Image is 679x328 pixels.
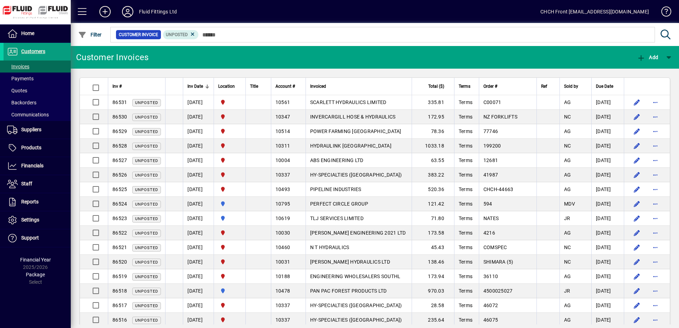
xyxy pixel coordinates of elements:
[4,85,71,97] a: Quotes
[412,255,454,269] td: 138.46
[635,51,660,64] button: Add
[166,32,188,37] span: Unposted
[483,215,499,221] span: NATES
[135,173,158,178] span: Unposted
[541,82,555,90] div: Ref
[275,157,290,163] span: 10004
[7,64,29,69] span: Invoices
[412,182,454,197] td: 520.36
[591,110,624,124] td: [DATE]
[183,182,214,197] td: [DATE]
[183,168,214,182] td: [DATE]
[183,269,214,284] td: [DATE]
[412,153,454,168] td: 63.55
[310,143,391,149] span: HYDRAULINK [GEOGRAPHIC_DATA]
[591,240,624,255] td: [DATE]
[7,88,27,93] span: Quotes
[591,211,624,226] td: [DATE]
[275,303,290,308] span: 10337
[187,82,209,90] div: Inv Date
[275,114,290,120] span: 10347
[4,157,71,175] a: Financials
[218,214,241,222] span: AUCKLAND
[541,82,547,90] span: Ref
[459,215,472,221] span: Terms
[631,300,643,311] button: Edit
[650,285,661,297] button: More options
[135,217,158,221] span: Unposted
[310,303,402,308] span: HY-SPECIALTIES ([GEOGRAPHIC_DATA])
[310,82,326,90] span: Invoiced
[591,284,624,298] td: [DATE]
[275,244,290,250] span: 10460
[76,52,149,63] div: Customer Invoices
[483,82,497,90] span: Order #
[135,202,158,207] span: Unposted
[183,139,214,153] td: [DATE]
[139,6,177,17] div: Fluid Fittings Ltd
[218,127,241,135] span: FLUID FITTINGS CHRISTCHURCH
[21,181,32,186] span: Staff
[183,240,214,255] td: [DATE]
[4,25,71,42] a: Home
[183,298,214,313] td: [DATE]
[94,5,116,18] button: Add
[275,128,290,134] span: 10514
[275,99,290,105] span: 10561
[310,128,401,134] span: POWER FARMING [GEOGRAPHIC_DATA]
[275,230,290,236] span: 10030
[218,98,241,106] span: FLUID FITTINGS CHRISTCHURCH
[483,143,501,149] span: 199200
[483,82,532,90] div: Order #
[631,271,643,282] button: Edit
[112,82,161,90] div: Inv #
[119,31,158,38] span: Customer Invoice
[564,143,571,149] span: NC
[650,140,661,151] button: More options
[275,82,295,90] span: Account #
[112,143,127,149] span: 86528
[650,97,661,108] button: More options
[564,215,570,221] span: JR
[310,317,402,323] span: HY-SPECIALTIES ([GEOGRAPHIC_DATA])
[483,259,513,265] span: SHIMARA (5)
[631,155,643,166] button: Edit
[135,289,158,294] span: Unposted
[275,215,290,221] span: 10619
[650,242,661,253] button: More options
[637,54,658,60] span: Add
[564,274,571,279] span: AG
[591,197,624,211] td: [DATE]
[4,229,71,247] a: Support
[112,157,127,163] span: 86527
[310,201,368,207] span: PERFECT CIRCLE GROUP
[112,230,127,236] span: 86522
[20,257,51,263] span: Financial Year
[483,99,501,105] span: C00071
[112,114,127,120] span: 86530
[416,82,451,90] div: Total ($)
[412,313,454,327] td: 235.64
[112,244,127,250] span: 86521
[21,30,34,36] span: Home
[483,244,507,250] span: COMSPEC
[183,211,214,226] td: [DATE]
[459,201,472,207] span: Terms
[564,172,571,178] span: AG
[21,217,39,223] span: Settings
[564,259,571,265] span: NC
[310,215,364,221] span: TLJ SERVICES LIMITED
[412,110,454,124] td: 172.95
[564,201,575,207] span: MDV
[21,48,45,54] span: Customers
[650,227,661,238] button: More options
[631,198,643,209] button: Edit
[135,159,158,163] span: Unposted
[218,287,241,295] span: AUCKLAND
[428,82,444,90] span: Total ($)
[275,172,290,178] span: 10337
[412,168,454,182] td: 383.22
[7,76,34,81] span: Payments
[591,95,624,110] td: [DATE]
[76,28,104,41] button: Filter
